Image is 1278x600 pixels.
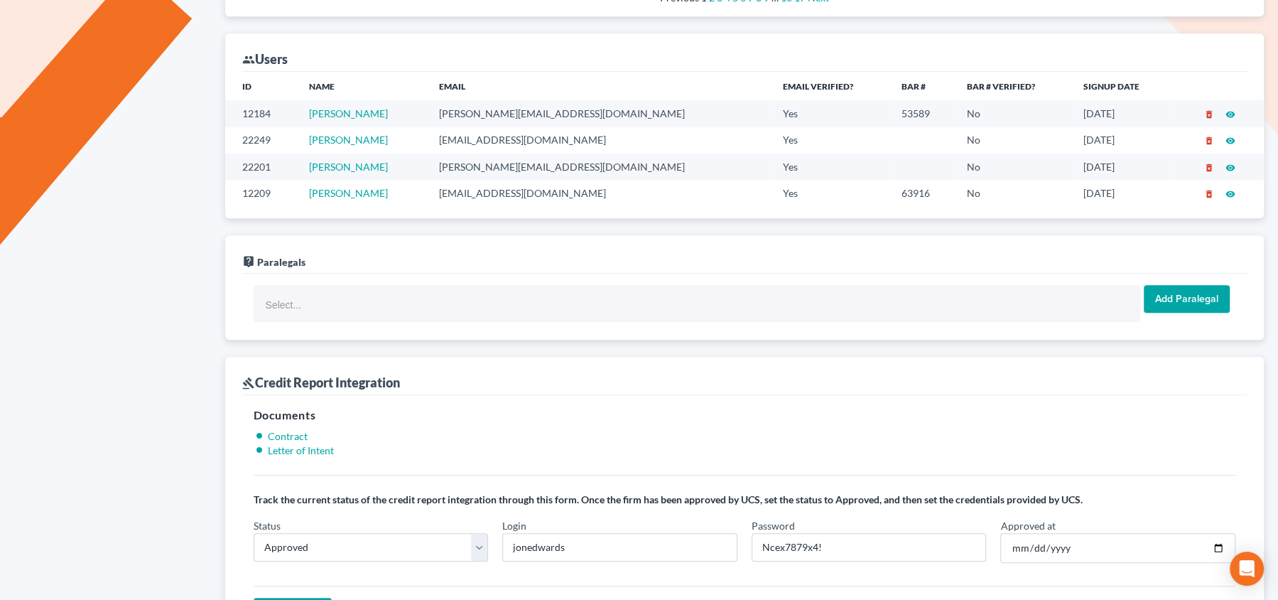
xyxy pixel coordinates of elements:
th: Signup Date [1072,72,1173,100]
td: [DATE] [1072,154,1173,180]
td: [DATE] [1072,100,1173,127]
td: 12209 [225,180,298,206]
a: [PERSON_NAME] [309,161,388,173]
td: Yes [771,154,890,180]
td: No [955,127,1072,154]
td: [PERSON_NAME][EMAIL_ADDRESS][DOMAIN_NAME] [428,154,771,180]
i: delete_forever [1204,189,1214,199]
a: delete_forever [1204,187,1214,199]
th: Email Verified? [771,72,890,100]
p: Track the current status of the credit report integration through this form. Once the firm has be... [254,493,1236,507]
a: visibility [1225,107,1235,119]
td: [DATE] [1072,127,1173,154]
span: Paralegals [257,256,305,268]
i: group [242,53,255,66]
td: Yes [771,100,890,127]
div: Users [242,50,288,68]
th: Name [298,72,428,100]
td: Yes [771,127,890,154]
a: Contract [268,430,308,442]
i: visibility [1225,163,1235,173]
a: delete_forever [1204,161,1214,173]
td: [PERSON_NAME][EMAIL_ADDRESS][DOMAIN_NAME] [428,100,771,127]
a: [PERSON_NAME] [309,134,388,146]
td: 22249 [225,127,298,154]
td: 53589 [890,100,955,127]
a: visibility [1225,187,1235,199]
td: 22201 [225,154,298,180]
td: 12184 [225,100,298,127]
td: [EMAIL_ADDRESS][DOMAIN_NAME] [428,180,771,206]
td: No [955,100,1072,127]
div: Credit Report Integration [242,374,400,391]
td: No [955,154,1072,180]
th: ID [225,72,298,100]
i: live_help [242,255,255,268]
i: delete_forever [1204,163,1214,173]
a: delete_forever [1204,107,1214,119]
a: delete_forever [1204,134,1214,146]
a: Letter of Intent [268,444,334,456]
td: [DATE] [1072,180,1173,206]
i: gavel [242,377,255,390]
i: visibility [1225,136,1235,146]
th: Email [428,72,771,100]
label: Approved at [1000,518,1055,533]
a: [PERSON_NAME] [309,107,388,119]
td: 63916 [890,180,955,206]
td: Yes [771,180,890,206]
i: visibility [1225,109,1235,119]
label: Login [502,518,526,533]
a: [PERSON_NAME] [309,187,388,199]
a: visibility [1225,161,1235,173]
td: [EMAIL_ADDRESS][DOMAIN_NAME] [428,127,771,154]
th: Bar # Verified? [955,72,1072,100]
div: Open Intercom Messenger [1230,552,1264,586]
th: Bar # [890,72,955,100]
a: visibility [1225,134,1235,146]
label: Status [254,518,281,533]
input: Add Paralegal [1144,285,1230,314]
i: delete_forever [1204,109,1214,119]
i: visibility [1225,189,1235,199]
i: delete_forever [1204,136,1214,146]
label: Password [752,518,795,533]
h5: Documents [254,407,1236,424]
td: No [955,180,1072,206]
